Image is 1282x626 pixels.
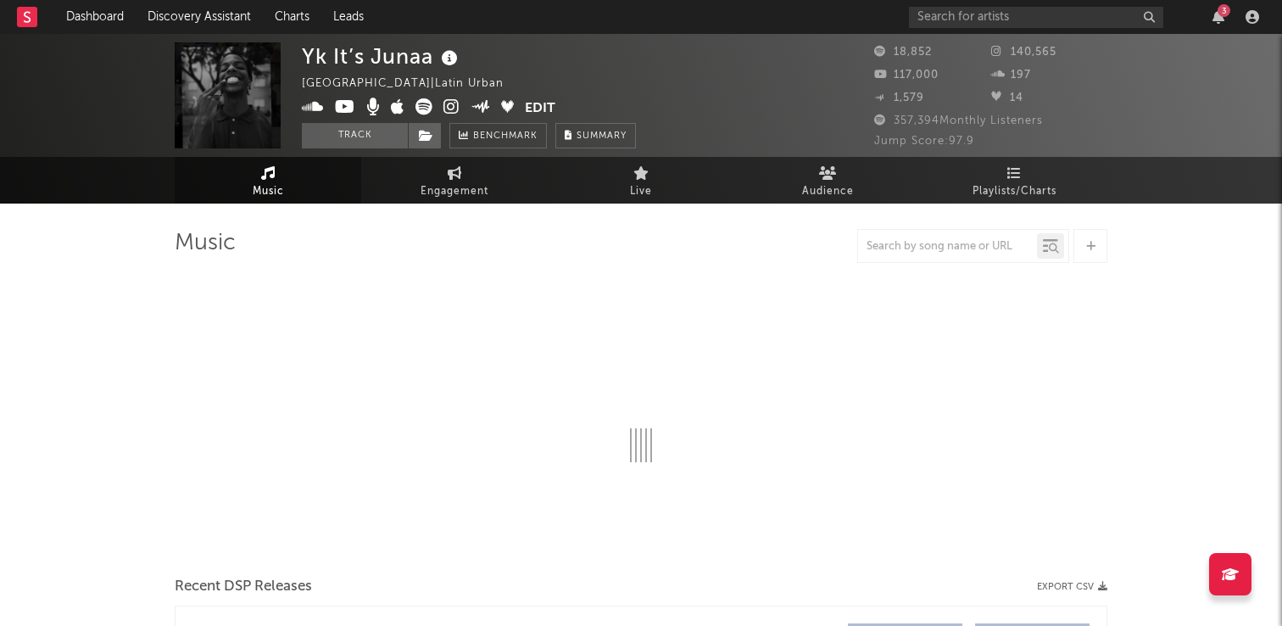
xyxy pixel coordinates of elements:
[1037,582,1107,592] button: Export CSV
[874,92,924,103] span: 1,579
[577,131,627,141] span: Summary
[874,70,939,81] span: 117,000
[921,157,1107,204] a: Playlists/Charts
[175,157,361,204] a: Music
[473,126,538,147] span: Benchmark
[548,157,734,204] a: Live
[991,70,1031,81] span: 197
[1212,10,1224,24] button: 3
[874,115,1043,126] span: 357,394 Monthly Listeners
[630,182,652,202] span: Live
[525,98,555,120] button: Edit
[421,182,488,202] span: Engagement
[555,123,636,148] button: Summary
[802,182,854,202] span: Audience
[302,42,462,70] div: Yk It’s Junaa
[858,240,1037,254] input: Search by song name or URL
[991,47,1056,58] span: 140,565
[909,7,1163,28] input: Search for artists
[734,157,921,204] a: Audience
[874,136,974,147] span: Jump Score: 97.9
[874,47,932,58] span: 18,852
[253,182,284,202] span: Music
[302,74,523,94] div: [GEOGRAPHIC_DATA] | Latin Urban
[991,92,1023,103] span: 14
[973,182,1056,202] span: Playlists/Charts
[1218,4,1230,17] div: 3
[302,123,408,148] button: Track
[449,123,547,148] a: Benchmark
[175,577,312,597] span: Recent DSP Releases
[361,157,548,204] a: Engagement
